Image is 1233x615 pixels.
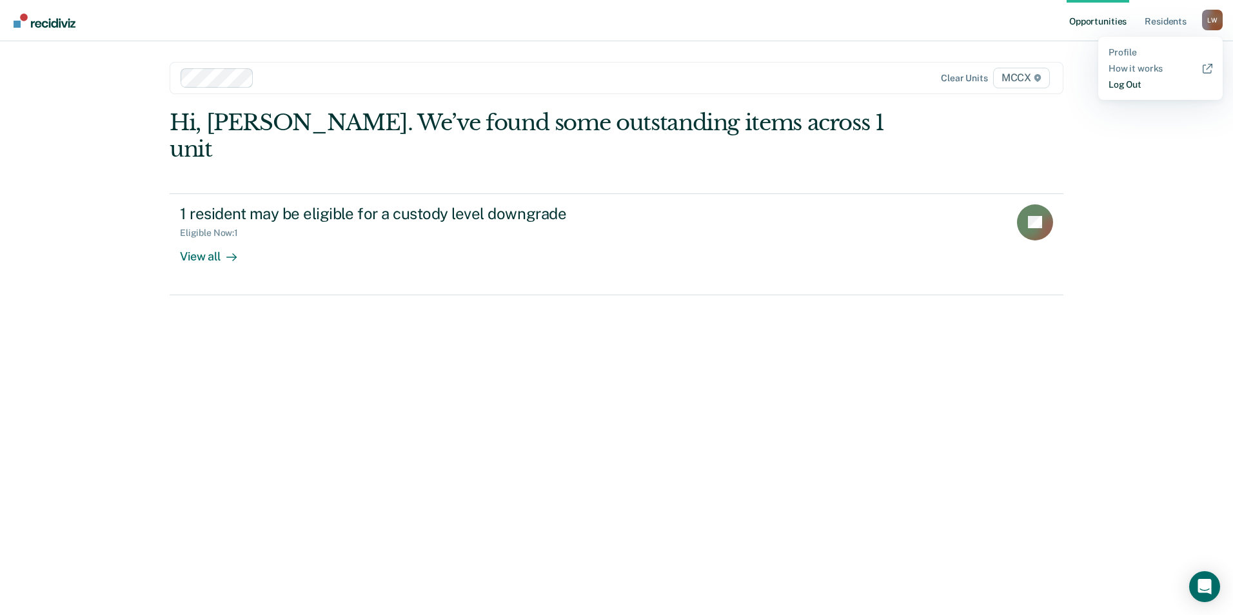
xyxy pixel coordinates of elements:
a: Log Out [1109,79,1212,90]
span: MCCX [993,68,1050,88]
div: 1 resident may be eligible for a custody level downgrade [180,204,633,223]
a: 1 resident may be eligible for a custody level downgradeEligible Now:1View all [170,193,1063,295]
a: How it works [1109,63,1212,74]
img: Recidiviz [14,14,75,28]
div: Eligible Now : 1 [180,228,248,239]
div: L W [1202,10,1223,30]
div: Clear units [941,73,988,84]
div: Open Intercom Messenger [1189,571,1220,602]
div: View all [180,239,252,264]
button: Profile dropdown button [1202,10,1223,30]
div: Hi, [PERSON_NAME]. We’ve found some outstanding items across 1 unit [170,110,885,162]
a: Profile [1109,47,1212,58]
